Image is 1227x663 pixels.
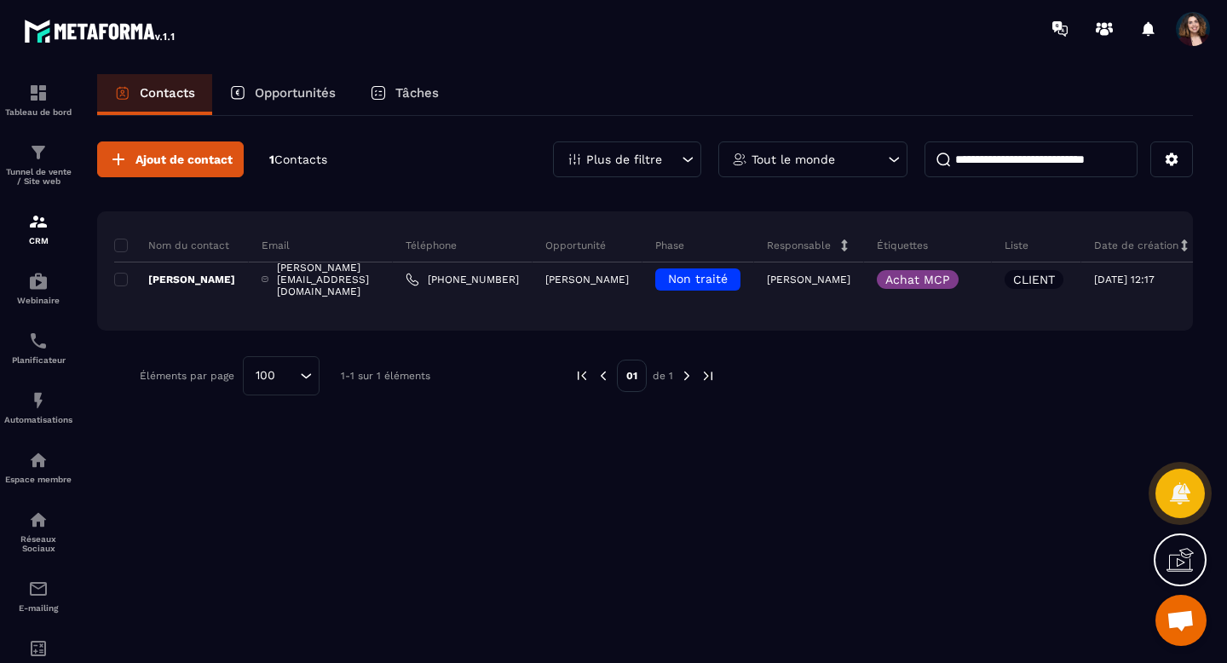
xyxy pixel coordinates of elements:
[353,74,456,115] a: Tâches
[1155,595,1207,646] a: Ouvrir le chat
[28,579,49,599] img: email
[24,15,177,46] img: logo
[4,296,72,305] p: Webinaire
[114,239,229,252] p: Nom du contact
[1013,274,1055,285] p: CLIENT
[406,273,519,286] a: [PHONE_NUMBER]
[28,331,49,351] img: scheduler
[28,638,49,659] img: accountant
[4,199,72,258] a: formationformationCRM
[28,450,49,470] img: automations
[28,390,49,411] img: automations
[653,369,673,383] p: de 1
[341,370,430,382] p: 1-1 sur 1 éléments
[395,85,439,101] p: Tâches
[545,274,629,285] p: [PERSON_NAME]
[700,368,716,383] img: next
[4,107,72,117] p: Tableau de bord
[97,141,244,177] button: Ajout de contact
[135,151,233,168] span: Ajout de contact
[28,83,49,103] img: formation
[28,142,49,163] img: formation
[4,130,72,199] a: formationformationTunnel de vente / Site web
[4,437,72,497] a: automationsautomationsEspace membre
[767,274,850,285] p: [PERSON_NAME]
[4,497,72,566] a: social-networksocial-networkRéseaux Sociaux
[596,368,611,383] img: prev
[4,566,72,626] a: emailemailE-mailing
[97,74,212,115] a: Contacts
[679,368,694,383] img: next
[4,603,72,613] p: E-mailing
[1005,239,1028,252] p: Liste
[114,273,235,286] p: [PERSON_NAME]
[269,152,327,168] p: 1
[4,355,72,365] p: Planificateur
[28,271,49,291] img: automations
[250,366,281,385] span: 100
[4,318,72,378] a: schedulerschedulerPlanificateur
[574,368,590,383] img: prev
[255,85,336,101] p: Opportunités
[877,239,928,252] p: Étiquettes
[406,239,457,252] p: Téléphone
[668,272,728,285] span: Non traité
[1094,239,1178,252] p: Date de création
[4,378,72,437] a: automationsautomationsAutomatisations
[4,475,72,484] p: Espace membre
[4,70,72,130] a: formationformationTableau de bord
[4,534,72,553] p: Réseaux Sociaux
[28,211,49,232] img: formation
[140,85,195,101] p: Contacts
[617,360,647,392] p: 01
[545,239,606,252] p: Opportunité
[4,415,72,424] p: Automatisations
[752,153,835,165] p: Tout le monde
[28,510,49,530] img: social-network
[4,236,72,245] p: CRM
[281,366,296,385] input: Search for option
[262,239,290,252] p: Email
[655,239,684,252] p: Phase
[885,274,950,285] p: Achat MCP
[4,258,72,318] a: automationsautomationsWebinaire
[1094,274,1155,285] p: [DATE] 12:17
[767,239,831,252] p: Responsable
[212,74,353,115] a: Opportunités
[140,370,234,382] p: Éléments par page
[274,153,327,166] span: Contacts
[4,167,72,186] p: Tunnel de vente / Site web
[243,356,320,395] div: Search for option
[586,153,662,165] p: Plus de filtre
